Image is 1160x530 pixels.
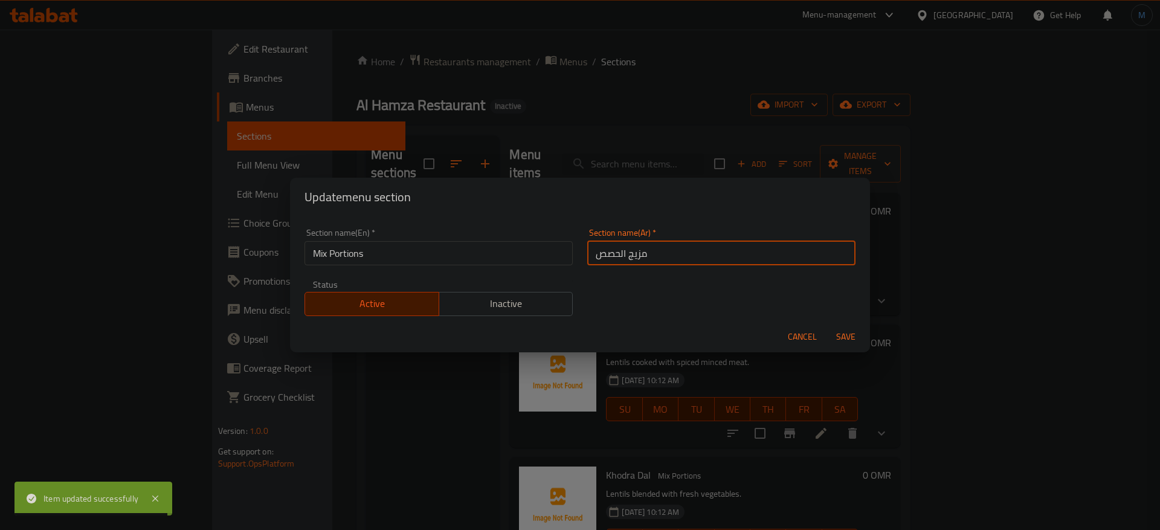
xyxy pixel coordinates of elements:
[831,329,860,344] span: Save
[444,295,569,312] span: Inactive
[304,292,439,316] button: Active
[788,329,817,344] span: Cancel
[304,187,855,207] h2: Update menu section
[43,492,138,505] div: Item updated successfully
[310,295,434,312] span: Active
[826,326,865,348] button: Save
[587,241,855,265] input: Please enter section name(ar)
[439,292,573,316] button: Inactive
[304,241,573,265] input: Please enter section name(en)
[783,326,822,348] button: Cancel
